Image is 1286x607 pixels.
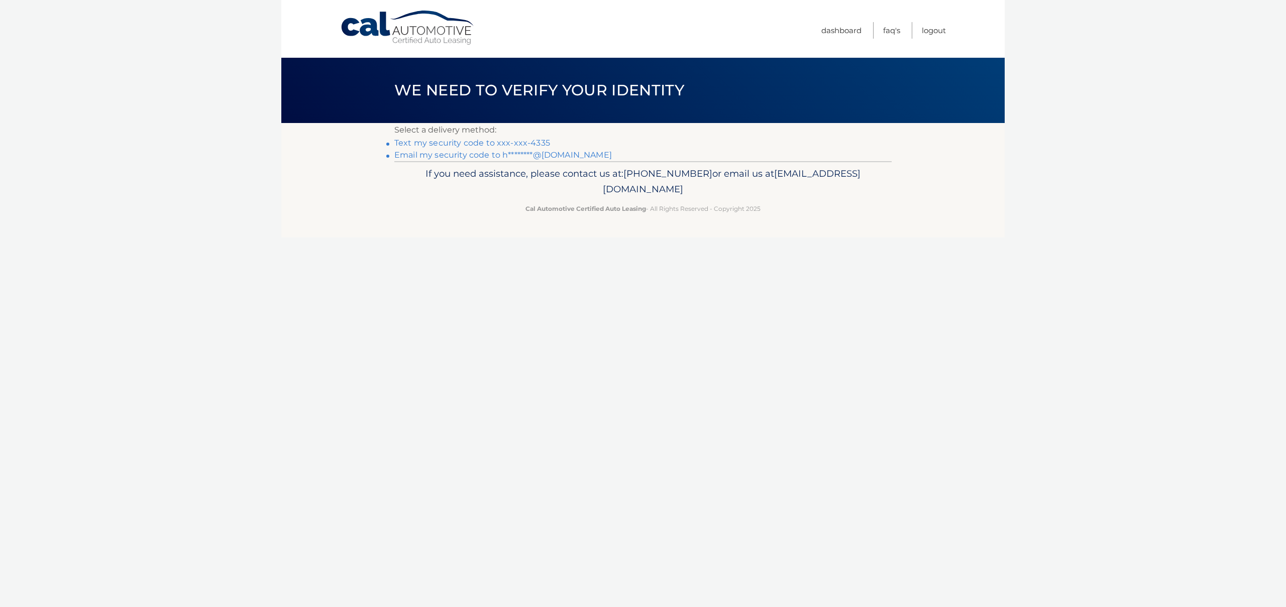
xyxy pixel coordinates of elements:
[401,166,885,198] p: If you need assistance, please contact us at: or email us at
[394,123,892,137] p: Select a delivery method:
[340,10,476,46] a: Cal Automotive
[525,205,646,212] strong: Cal Automotive Certified Auto Leasing
[821,22,862,39] a: Dashboard
[394,81,684,99] span: We need to verify your identity
[883,22,900,39] a: FAQ's
[623,168,712,179] span: [PHONE_NUMBER]
[922,22,946,39] a: Logout
[401,203,885,214] p: - All Rights Reserved - Copyright 2025
[394,150,612,160] a: Email my security code to h********@[DOMAIN_NAME]
[394,138,550,148] a: Text my security code to xxx-xxx-4335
